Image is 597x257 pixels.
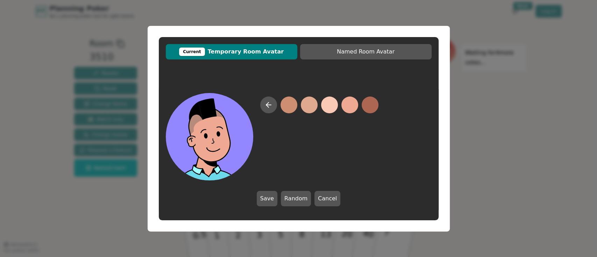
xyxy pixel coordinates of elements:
[304,48,428,56] span: Named Room Avatar
[257,191,277,206] button: Save
[179,48,205,56] div: Current
[314,191,340,206] button: Cancel
[169,48,294,56] span: Temporary Room Avatar
[166,44,297,59] button: CurrentTemporary Room Avatar
[281,191,311,206] button: Random
[300,44,432,59] button: Named Room Avatar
